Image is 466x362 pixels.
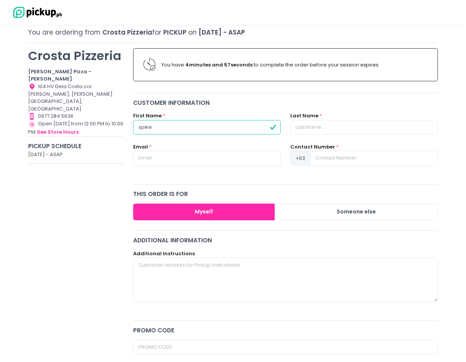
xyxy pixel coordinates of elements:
input: First Name [133,120,281,134]
label: First Name [133,112,162,120]
input: Promo Code [133,340,438,354]
label: Contact Number [290,143,335,151]
button: Someone else [275,204,438,221]
b: [PERSON_NAME] Pizza - [PERSON_NAME] [28,68,91,83]
span: [DATE] - ASAP [199,28,245,37]
div: this order is for [133,190,438,198]
div: Customer Information [133,98,438,107]
label: Additional Instructions [133,250,195,258]
div: Promo code [133,326,438,335]
div: 104 HV Dela Costa cor [PERSON_NAME], [PERSON_NAME][GEOGRAPHIC_DATA], [GEOGRAPHIC_DATA] [28,83,124,113]
div: You are ordering from for on [28,28,438,37]
label: Last Name [290,112,318,120]
input: Email [133,151,281,165]
img: logo [10,6,63,19]
input: Contact Number [310,151,438,165]
div: [DATE] - ASAP [28,151,124,158]
button: see store hours [37,128,79,136]
label: Email [133,143,148,151]
span: Crosta Pizzeria [102,28,152,37]
div: Pickup Schedule [28,142,124,150]
div: 0977 284 5636 [28,112,124,120]
button: Myself [133,204,275,221]
div: Large button group [133,204,438,221]
p: Crosta Pizzeria [28,48,124,63]
div: Open [DATE] from 12:00 PM to 10:00 PM [28,120,124,136]
div: Additional Information [133,236,438,245]
div: You have to complete the order before your session expires. [161,61,428,69]
input: Last Name [290,120,438,134]
span: +63 [290,151,310,165]
span: Pickup [163,28,186,37]
b: 4 minutes and 57 seconds [185,61,253,68]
